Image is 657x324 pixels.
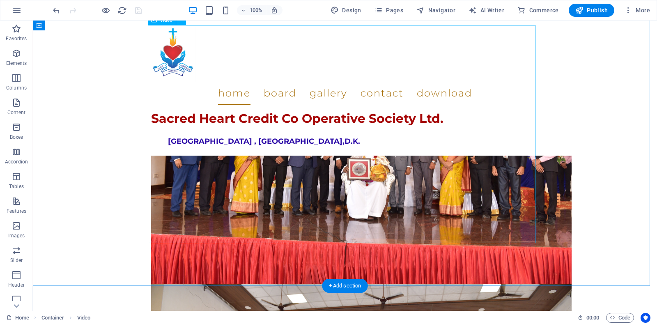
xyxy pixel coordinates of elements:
[586,313,599,323] span: 00 00
[469,6,504,14] span: AI Writer
[578,313,600,323] h6: Session time
[117,6,127,15] i: Reload page
[77,313,90,323] span: Click to select. Double-click to edit
[160,18,172,23] span: Video
[606,313,634,323] button: Code
[517,6,559,14] span: Commerce
[41,313,64,323] span: Click to select. Double-click to edit
[7,109,25,116] p: Content
[117,5,127,15] button: reload
[5,159,28,165] p: Accordion
[465,4,508,17] button: AI Writer
[52,6,61,15] i: Undo: Change text (Ctrl+Z)
[514,4,562,17] button: Commerce
[575,6,608,14] span: Publish
[237,5,266,15] button: 100%
[322,279,368,293] div: + Add section
[621,4,653,17] button: More
[327,4,365,17] button: Design
[624,6,650,14] span: More
[6,85,27,91] p: Columns
[592,315,593,321] span: :
[8,282,25,288] p: Header
[569,4,614,17] button: Publish
[8,232,25,239] p: Images
[271,7,278,14] i: On resize automatically adjust zoom level to fit chosen device.
[6,60,27,67] p: Elements
[249,5,262,15] h6: 100%
[10,134,23,140] p: Boxes
[641,313,650,323] button: Usercentrics
[9,183,24,190] p: Tables
[10,257,23,264] p: Slider
[7,208,26,214] p: Features
[371,4,407,17] button: Pages
[374,6,403,14] span: Pages
[331,6,361,14] span: Design
[51,5,61,15] button: undo
[6,35,27,42] p: Favorites
[413,4,459,17] button: Navigator
[416,6,455,14] span: Navigator
[610,313,630,323] span: Code
[41,313,90,323] nav: breadcrumb
[7,313,29,323] a: Click to cancel selection. Double-click to open Pages
[327,4,365,17] div: Design (Ctrl+Alt+Y)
